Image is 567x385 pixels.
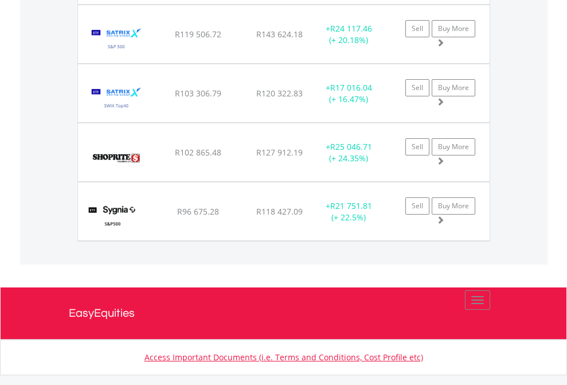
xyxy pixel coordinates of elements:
[177,206,219,217] span: R96 675.28
[405,197,429,215] a: Sell
[84,138,148,178] img: EQU.ZA.SHP.png
[313,23,385,46] div: + (+ 20.18%)
[330,23,372,34] span: R24 117.46
[330,82,372,93] span: R17 016.04
[432,138,475,155] a: Buy More
[256,29,303,40] span: R143 624.18
[84,20,150,60] img: EQU.ZA.STX500.png
[144,352,423,363] a: Access Important Documents (i.e. Terms and Conditions, Cost Profile etc)
[432,20,475,37] a: Buy More
[313,200,385,223] div: + (+ 22.5%)
[405,20,429,37] a: Sell
[313,82,385,105] div: + (+ 16.47%)
[330,200,372,211] span: R21 751.81
[256,206,303,217] span: R118 427.09
[175,88,221,99] span: R103 306.79
[330,141,372,152] span: R25 046.71
[69,287,499,339] a: EasyEquities
[256,147,303,158] span: R127 912.19
[405,79,429,96] a: Sell
[84,197,142,238] img: EQU.ZA.SYG500.png
[405,138,429,155] a: Sell
[313,141,385,164] div: + (+ 24.35%)
[84,79,150,119] img: EQU.ZA.STXSWX.png
[432,197,475,215] a: Buy More
[256,88,303,99] span: R120 322.83
[175,147,221,158] span: R102 865.48
[175,29,221,40] span: R119 506.72
[432,79,475,96] a: Buy More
